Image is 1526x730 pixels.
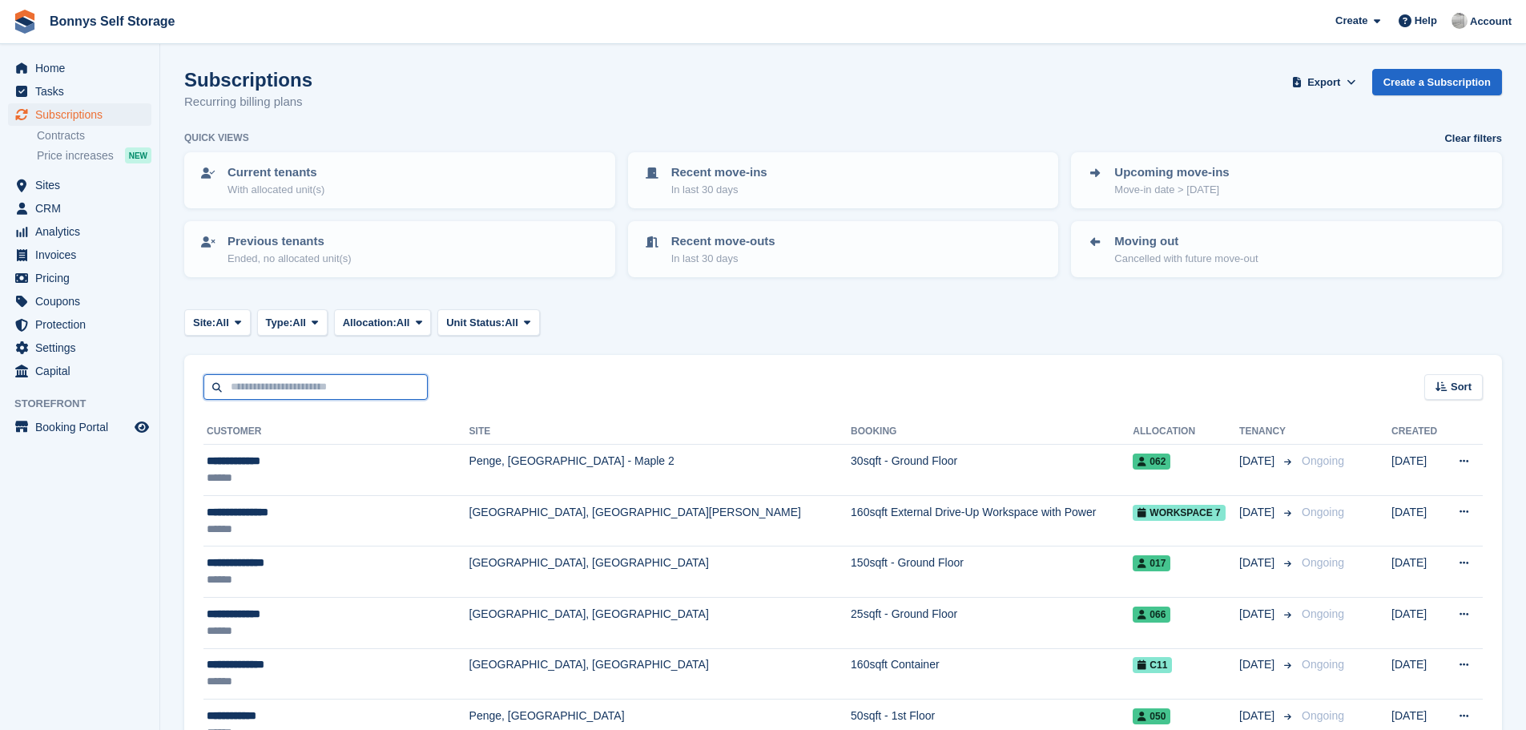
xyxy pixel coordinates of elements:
td: 160sqft Container [851,648,1133,700]
a: menu [8,174,151,196]
a: menu [8,220,151,243]
p: Ended, no allocated unit(s) [227,251,352,267]
td: 150sqft - Ground Floor [851,546,1133,598]
p: Recent move-outs [671,232,775,251]
p: Recurring billing plans [184,93,312,111]
a: Contracts [37,128,151,143]
td: [GEOGRAPHIC_DATA], [GEOGRAPHIC_DATA][PERSON_NAME] [469,495,852,546]
span: [DATE] [1239,708,1278,724]
button: Export [1289,69,1359,95]
span: Unit Status: [446,315,505,331]
p: In last 30 days [671,251,775,267]
span: [DATE] [1239,606,1278,623]
p: In last 30 days [671,182,767,198]
span: Account [1470,14,1512,30]
span: Coupons [35,290,131,313]
span: Home [35,57,131,79]
span: Ongoing [1302,607,1344,620]
p: Recent move-ins [671,163,767,182]
td: [DATE] [1391,445,1444,496]
th: Allocation [1133,419,1239,445]
td: 30sqft - Ground Floor [851,445,1133,496]
span: Ongoing [1302,506,1344,518]
a: Recent move-outs In last 30 days [630,223,1057,276]
span: Site: [193,315,215,331]
a: menu [8,416,151,438]
span: All [292,315,306,331]
span: CRM [35,197,131,220]
span: Capital [35,360,131,382]
p: Move-in date > [DATE] [1114,182,1229,198]
span: [DATE] [1239,555,1278,571]
td: [GEOGRAPHIC_DATA], [GEOGRAPHIC_DATA] [469,546,852,598]
span: Export [1307,75,1340,91]
p: With allocated unit(s) [227,182,324,198]
span: C11 [1133,657,1172,673]
span: Analytics [35,220,131,243]
span: Invoices [35,244,131,266]
a: menu [8,244,151,266]
button: Type: All [257,309,328,336]
span: Settings [35,337,131,359]
p: Current tenants [227,163,324,182]
p: Upcoming move-ins [1114,163,1229,182]
span: Ongoing [1302,658,1344,671]
a: menu [8,103,151,126]
a: Price increases NEW [37,147,151,164]
span: [DATE] [1239,504,1278,521]
img: stora-icon-8386f47178a22dfd0bd8f6a31ec36ba5ce8667c1dd55bd0f319d3a0aa187defe.svg [13,10,37,34]
td: [DATE] [1391,597,1444,648]
a: menu [8,267,151,289]
a: Preview store [132,417,151,437]
span: 050 [1133,708,1170,724]
img: James Bonny [1452,13,1468,29]
span: [DATE] [1239,453,1278,470]
span: All [505,315,518,331]
span: Sites [35,174,131,196]
p: Moving out [1114,232,1258,251]
td: [DATE] [1391,495,1444,546]
span: Type: [266,315,293,331]
h6: Quick views [184,131,249,145]
a: menu [8,197,151,220]
a: menu [8,290,151,313]
span: Sort [1451,379,1472,395]
button: Unit Status: All [437,309,539,336]
button: Allocation: All [334,309,432,336]
th: Created [1391,419,1444,445]
a: Previous tenants Ended, no allocated unit(s) [186,223,614,276]
td: [DATE] [1391,648,1444,700]
td: [GEOGRAPHIC_DATA], [GEOGRAPHIC_DATA] [469,648,852,700]
th: Site [469,419,852,445]
a: Upcoming move-ins Move-in date > [DATE] [1073,154,1500,207]
span: Booking Portal [35,416,131,438]
td: 160sqft External Drive-Up Workspace with Power [851,495,1133,546]
span: Subscriptions [35,103,131,126]
span: Price increases [37,148,114,163]
a: Current tenants With allocated unit(s) [186,154,614,207]
span: 066 [1133,607,1170,623]
span: Allocation: [343,315,397,331]
p: Cancelled with future move-out [1114,251,1258,267]
span: All [215,315,229,331]
a: menu [8,313,151,336]
th: Tenancy [1239,419,1295,445]
span: Help [1415,13,1437,29]
span: 062 [1133,454,1170,470]
a: menu [8,57,151,79]
span: Pricing [35,267,131,289]
a: Recent move-ins In last 30 days [630,154,1057,207]
span: [DATE] [1239,656,1278,673]
div: NEW [125,147,151,163]
a: Bonnys Self Storage [43,8,181,34]
td: 25sqft - Ground Floor [851,597,1133,648]
a: Create a Subscription [1372,69,1502,95]
td: Penge, [GEOGRAPHIC_DATA] - Maple 2 [469,445,852,496]
p: Previous tenants [227,232,352,251]
span: Ongoing [1302,556,1344,569]
span: Tasks [35,80,131,103]
button: Site: All [184,309,251,336]
td: [GEOGRAPHIC_DATA], [GEOGRAPHIC_DATA] [469,597,852,648]
a: Clear filters [1444,131,1502,147]
a: menu [8,337,151,359]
